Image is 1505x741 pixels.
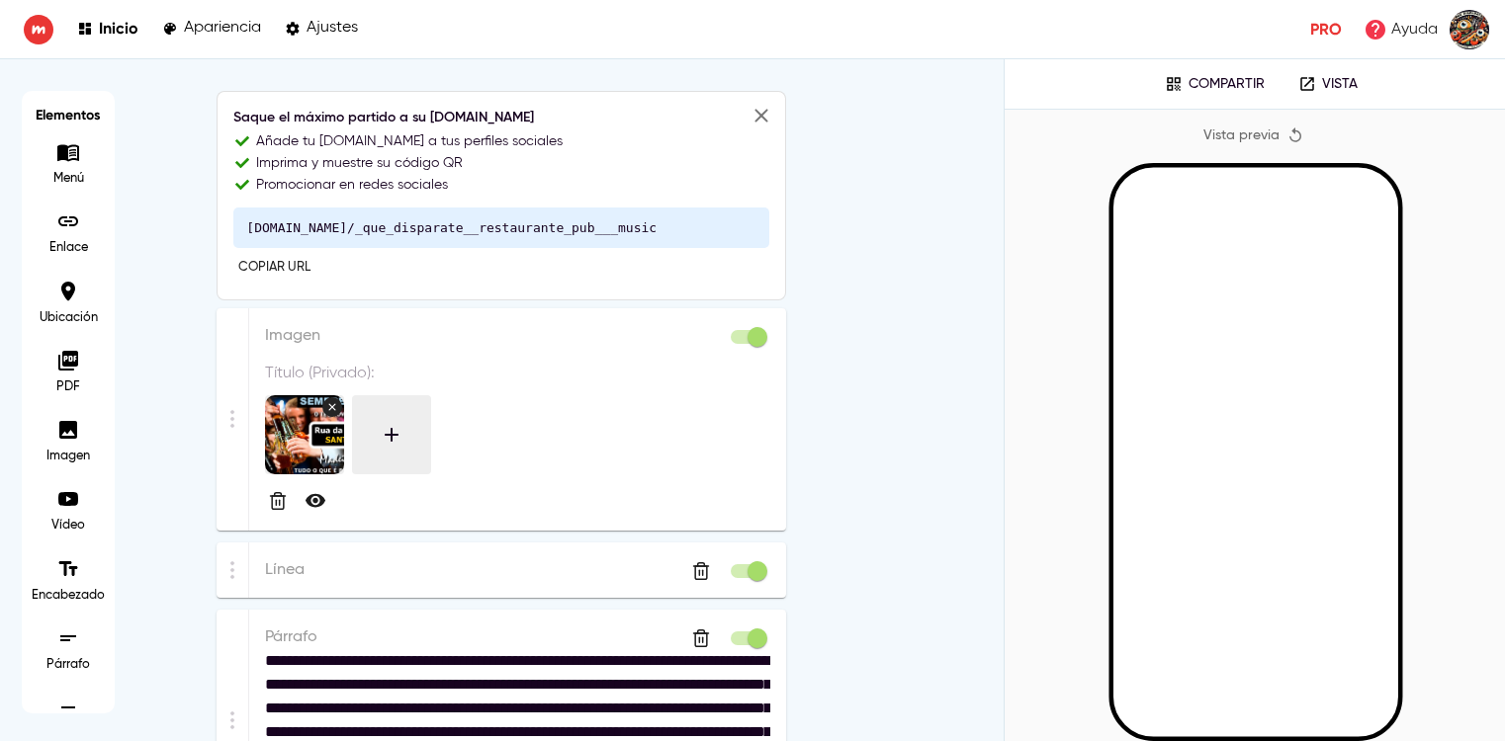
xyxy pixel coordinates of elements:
a: Inicio [77,16,138,42]
p: Línea [265,558,770,582]
p: Ubicación [39,309,98,327]
p: Título (Privado) : [265,362,375,385]
p: Párrafo [265,625,770,649]
button: Eliminar Párrafo [683,620,719,656]
p: PDF [39,378,98,396]
p: Añade tu [DOMAIN_NAME] a tus perfiles sociales [256,131,563,151]
button: Hacer privado [302,487,329,515]
p: Imprima y muestre su código QR [256,153,463,173]
p: Imagen [265,324,770,348]
span: Copiar URL [238,257,310,280]
a: Apariencia [162,16,261,42]
p: Menú [39,170,98,188]
p: Ajustes [307,19,358,38]
p: Compartir [1189,76,1265,93]
a: Ayuda [1358,12,1444,47]
p: Apariencia [184,19,261,38]
pre: [DOMAIN_NAME]/_que_disparate__restaurante_pub___music [233,207,769,248]
p: Vídeo [39,517,98,535]
p: Encabezado [32,587,105,605]
p: Imagen [39,448,98,465]
iframe: Mobile Preview [1112,168,1397,737]
h6: Saque el máximo partido a su [DOMAIN_NAME] [233,108,769,129]
p: Ayuda [1391,18,1438,41]
p: Pro [1310,18,1342,41]
p: Inicio [99,19,138,38]
p: Vista [1322,76,1358,93]
button: Eliminar Imagen [265,488,291,514]
a: Ajustes [285,16,358,42]
p: Párrafo [39,656,98,674]
img: images%2Flw7zn4x2bIPu1NcGVBw83dxfW7x2%2Fuser.png [1450,10,1489,49]
button: Compartir [1151,69,1279,99]
button: Copiar URL [233,253,315,284]
p: Enlace [39,239,98,257]
a: Vista [1284,69,1372,99]
h6: Elementos [32,101,105,130]
button: Eliminar imagen [322,397,342,417]
p: Promocionar en redes sociales [256,175,448,195]
button: Eliminar Línea [683,553,719,589]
